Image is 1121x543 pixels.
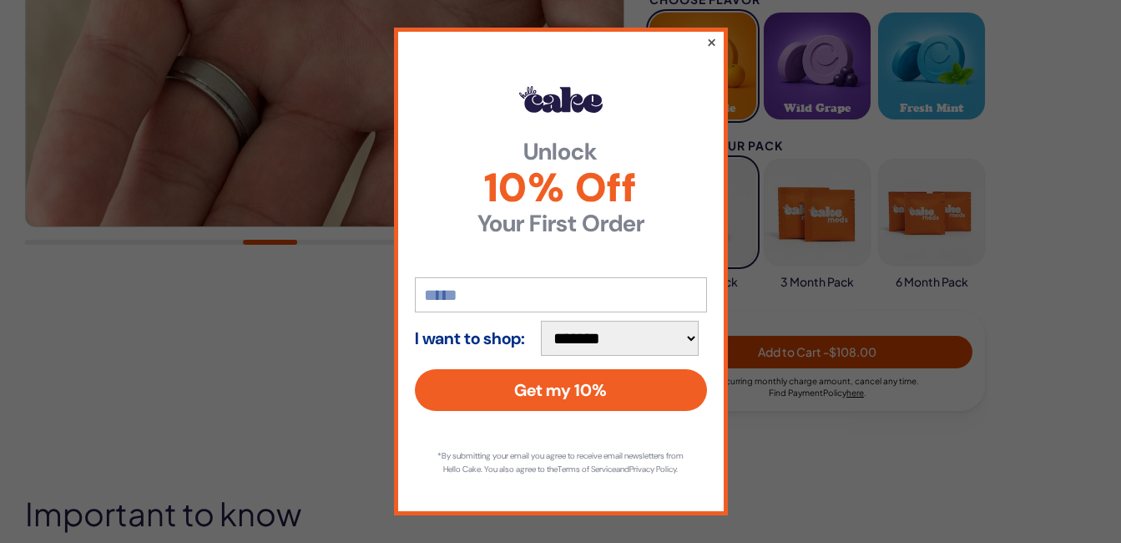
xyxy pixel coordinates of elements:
[432,449,690,476] p: *By submitting your email you agree to receive email newsletters from Hello Cake. You also agree ...
[415,212,707,236] strong: Your First Order
[558,464,616,474] a: Terms of Service
[415,329,525,348] strong: I want to shop:
[415,369,707,411] button: Get my 10%
[415,168,707,208] span: 10% Off
[415,140,707,164] strong: Unlock
[519,86,603,113] img: Hello Cake
[629,464,676,474] a: Privacy Policy
[705,32,716,52] button: ×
